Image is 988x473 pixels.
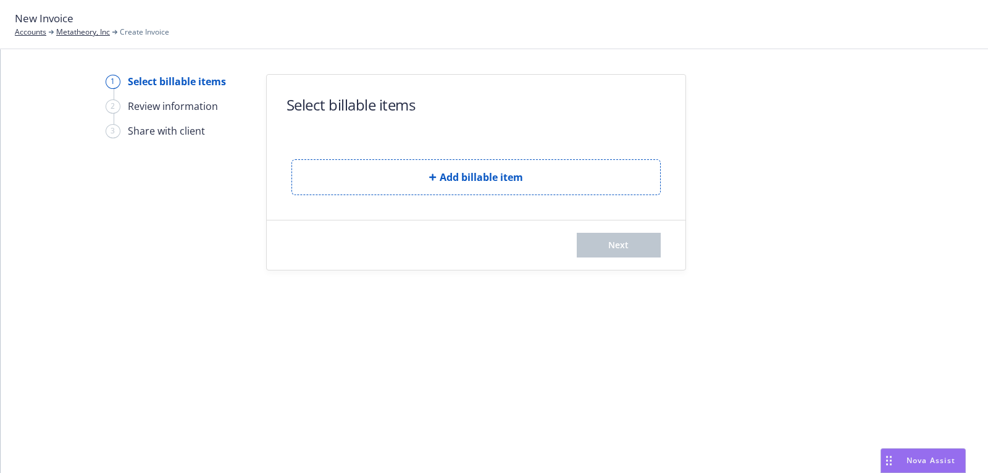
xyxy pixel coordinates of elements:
[881,448,966,473] button: Nova Assist
[106,99,120,114] div: 2
[56,27,110,38] a: Metatheory, Inc
[120,27,169,38] span: Create Invoice
[608,239,629,251] span: Next
[906,455,955,466] span: Nova Assist
[15,27,46,38] a: Accounts
[15,10,73,27] span: New Invoice
[440,170,523,185] span: Add billable item
[106,75,120,89] div: 1
[287,94,416,115] h1: Select billable items
[106,124,120,138] div: 3
[881,449,897,472] div: Drag to move
[577,233,661,257] button: Next
[291,159,661,195] button: Add billable item
[128,74,226,89] div: Select billable items
[128,99,218,114] div: Review information
[128,123,205,138] div: Share with client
